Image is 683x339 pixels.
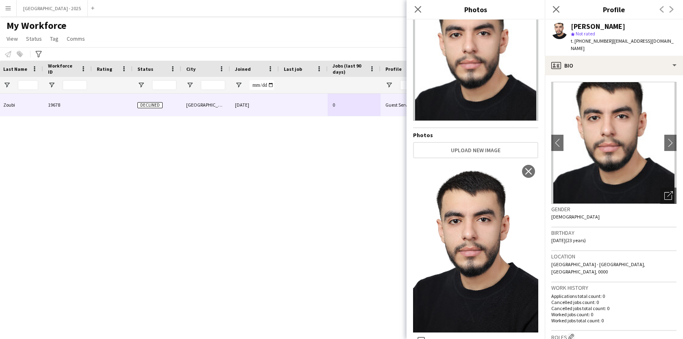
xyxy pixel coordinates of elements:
span: Profile [385,66,402,72]
input: Status Filter Input [152,80,176,90]
h3: Location [551,253,676,260]
h3: Birthday [551,229,676,236]
span: t. [PHONE_NUMBER] [571,38,613,44]
span: Declined [137,102,163,108]
div: Open photos pop-in [660,188,676,204]
a: Comms [63,33,88,44]
input: Workforce ID Filter Input [63,80,87,90]
span: | [EMAIL_ADDRESS][DOMAIN_NAME] [571,38,674,51]
span: Comms [67,35,85,42]
span: [DEMOGRAPHIC_DATA] [551,214,600,220]
span: My Workforce [7,20,66,32]
h3: Gender [551,206,676,213]
span: [GEOGRAPHIC_DATA] - [GEOGRAPHIC_DATA], [GEOGRAPHIC_DATA], 0000 [551,261,645,275]
button: Open Filter Menu [385,81,393,89]
span: Joined [235,66,251,72]
button: Open Filter Menu [235,81,242,89]
div: 19678 [43,94,92,116]
button: Open Filter Menu [186,81,194,89]
input: Profile Filter Input [400,80,428,90]
span: Last Name [3,66,27,72]
p: Cancelled jobs count: 0 [551,299,676,305]
button: Upload new image [413,142,538,158]
span: Last job [284,66,302,72]
img: Crew avatar or photo [551,82,676,204]
div: [GEOGRAPHIC_DATA] [181,94,230,116]
span: Status [26,35,42,42]
input: City Filter Input [201,80,225,90]
button: [GEOGRAPHIC_DATA] - 2025 [17,0,88,16]
p: Cancelled jobs total count: 0 [551,305,676,311]
span: View [7,35,18,42]
span: Rating [97,66,112,72]
span: City [186,66,196,72]
div: [DATE] [230,94,279,116]
div: 0 [328,94,381,116]
span: Workforce ID [48,63,77,75]
div: [PERSON_NAME] [571,23,625,30]
input: Last Name Filter Input [18,80,38,90]
img: Crew photo 1009368 [413,162,538,332]
p: Applications total count: 0 [551,293,676,299]
span: Jobs (last 90 days) [333,63,366,75]
button: Open Filter Menu [48,81,55,89]
p: Worked jobs count: 0 [551,311,676,317]
button: Open Filter Menu [3,81,11,89]
p: Worked jobs total count: 0 [551,317,676,324]
h3: Profile [545,4,683,15]
h4: Photos [413,131,538,139]
span: Status [137,66,153,72]
div: Guest Services Team [381,94,433,116]
button: Open Filter Menu [137,81,145,89]
input: Joined Filter Input [250,80,274,90]
span: [DATE] (23 years) [551,237,586,243]
div: Bio [545,56,683,75]
h3: Photos [407,4,545,15]
a: Status [23,33,45,44]
a: View [3,33,21,44]
span: Not rated [576,31,595,37]
h3: Work history [551,284,676,291]
span: Tag [50,35,59,42]
a: Tag [47,33,62,44]
app-action-btn: Advanced filters [34,49,44,59]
